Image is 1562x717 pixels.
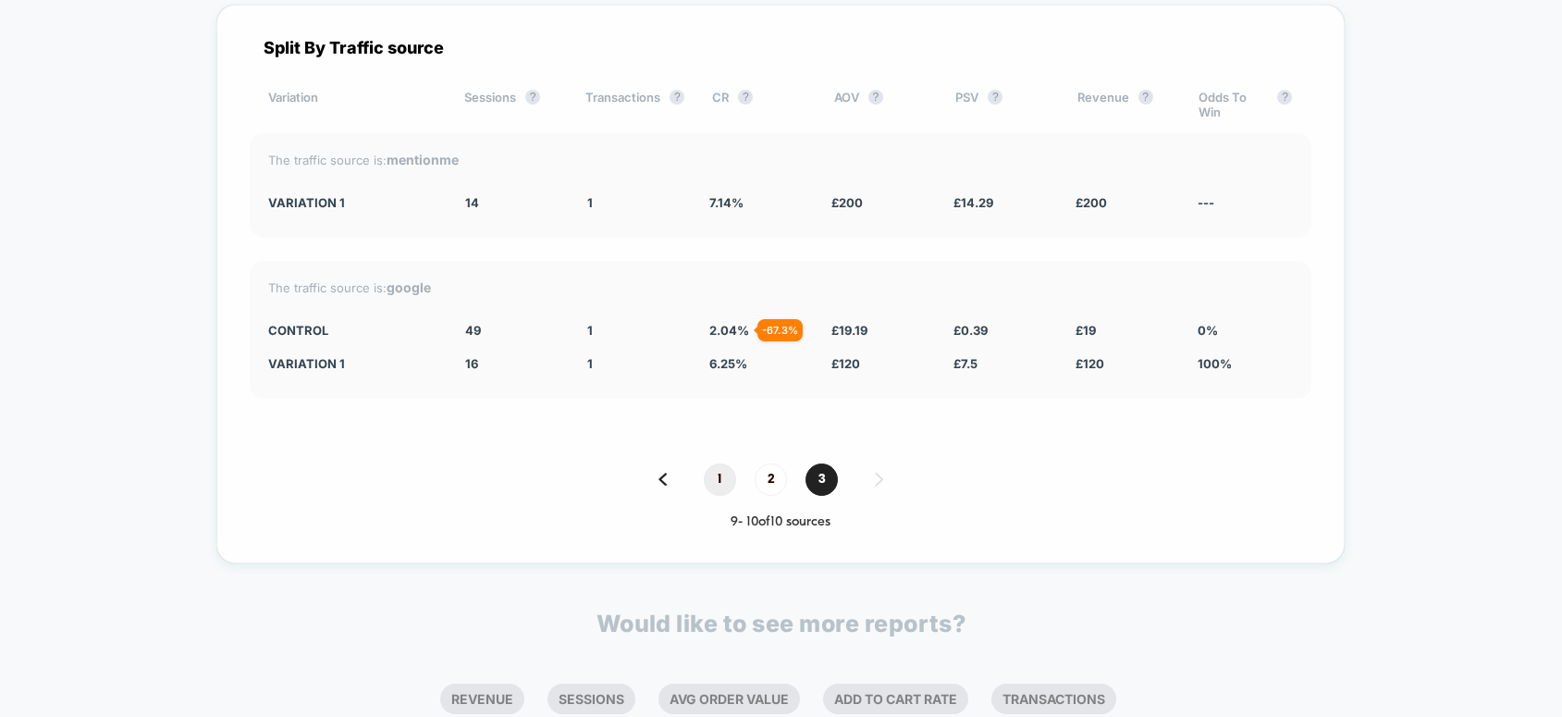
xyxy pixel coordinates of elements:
[250,38,1311,57] div: Split By Traffic source
[806,464,838,496] span: 3
[831,195,863,210] span: £ 200
[709,356,747,371] span: 6.25 %
[387,152,459,167] strong: mentionme
[597,610,966,637] p: Would like to see more reports?
[868,90,883,105] button: ?
[704,464,736,496] span: 1
[1198,195,1292,210] div: ---
[1076,323,1096,338] span: £ 19
[1076,356,1104,371] span: £ 120
[831,323,867,338] span: £ 19.19
[1198,356,1292,371] div: 100%
[268,323,438,338] div: CONTROL
[988,90,1002,105] button: ?
[525,90,540,105] button: ?
[268,195,438,210] div: Variation 1
[547,684,635,714] li: Sessions
[587,356,593,371] span: 1
[834,90,928,119] div: AOV
[465,356,478,371] span: 16
[823,684,968,714] li: Add To Cart Rate
[757,319,803,341] div: - 67.3 %
[955,90,1049,119] div: PSV
[953,356,978,371] span: £ 7.5
[387,279,431,295] strong: google
[831,356,860,371] span: £ 120
[738,90,753,105] button: ?
[585,90,684,119] div: Transactions
[709,195,744,210] span: 7.14 %
[268,279,1293,295] div: The traffic source is:
[953,323,988,338] span: £ 0.39
[268,152,1293,167] div: The traffic source is:
[1138,90,1153,105] button: ?
[712,90,806,119] div: CR
[953,195,993,210] span: £ 14.29
[1277,90,1292,105] button: ?
[1077,90,1171,119] div: Revenue
[465,323,481,338] span: 49
[465,195,479,210] span: 14
[658,684,800,714] li: Avg Order Value
[658,473,667,486] img: pagination back
[250,514,1311,530] div: 9 - 10 of 10 sources
[587,195,593,210] span: 1
[991,684,1116,714] li: Transactions
[268,356,438,371] div: Variation 1
[1198,323,1292,338] div: 0%
[440,684,524,714] li: Revenue
[587,323,593,338] span: 1
[1199,90,1292,119] div: Odds To Win
[464,90,558,119] div: Sessions
[709,323,749,338] span: 2.04 %
[670,90,684,105] button: ?
[268,90,437,119] div: Variation
[1076,195,1107,210] span: £ 200
[755,464,787,496] span: 2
